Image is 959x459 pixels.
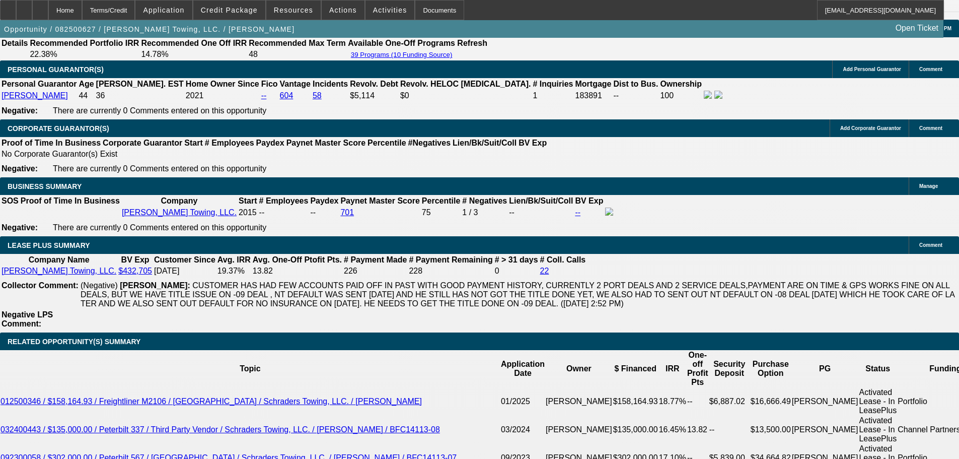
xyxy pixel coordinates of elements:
[154,266,216,276] td: [DATE]
[259,196,309,205] b: # Employees
[367,139,406,147] b: Percentile
[201,6,258,14] span: Credit Package
[344,255,407,264] b: # Payment Made
[184,139,202,147] b: Start
[322,1,364,20] button: Actions
[858,350,897,387] th: Status
[1,38,28,48] th: Details
[1,196,19,206] th: SOS
[613,90,659,101] td: --
[509,196,573,205] b: Lien/Bk/Suit/Coll
[4,25,294,33] span: Opportunity / 082500627 / [PERSON_NAME] Towing, LLC. / [PERSON_NAME]
[1,397,422,406] a: 012500346 / $158,164.93 / Freightliner M2106 / [GEOGRAPHIC_DATA] / Schraders Towing, LLC. / [PERS...
[614,80,658,88] b: Dist to Bus.
[2,267,116,275] a: [PERSON_NAME] Towing, LLC.
[161,196,198,205] b: Company
[8,65,104,74] span: PERSONAL GUARANTOR(S)
[248,38,346,48] th: Recommended Max Term
[103,139,182,147] b: Corporate Guarantor
[266,1,321,20] button: Resources
[919,67,942,72] span: Comment
[658,416,687,444] td: 16.45%
[350,80,398,88] b: Revolv. Debt
[253,255,342,264] b: Avg. One-Off Ptofit Pts.
[2,310,53,328] b: Negative LPS Comment:
[533,80,573,88] b: # Inquiries
[78,90,94,101] td: 44
[140,38,247,48] th: Recommended One Off IRR
[81,281,118,290] span: (Negative)
[457,38,488,48] th: Refresh
[409,255,492,264] b: # Payment Remaining
[575,208,580,217] a: --
[20,196,120,206] th: Proof of Time In Business
[687,416,709,444] td: 13.82
[29,255,90,264] b: Company Name
[400,90,532,101] td: $0
[347,38,456,48] th: Available One-Off Programs
[2,164,38,173] b: Negative:
[193,1,265,20] button: Credit Package
[143,6,184,14] span: Application
[453,139,517,147] b: Lien/Bk/Suit/Coll
[8,182,82,190] span: BUSINESS SUMMARY
[540,255,586,264] b: # Coll. Calls
[186,91,204,100] span: 2021
[1,138,101,148] th: Proof of Time In Business
[660,80,702,88] b: Ownership
[750,350,791,387] th: Purchase Option
[239,196,257,205] b: Start
[135,1,192,20] button: Application
[659,90,702,101] td: 100
[349,90,399,101] td: $5,114
[605,208,613,216] img: facebook-icon.png
[205,139,254,147] b: # Employees
[365,1,415,20] button: Activities
[575,196,603,205] b: BV Exp
[462,208,507,217] div: 1 / 3
[261,80,278,88] b: Fico
[154,255,215,264] b: Customer Since
[340,196,419,205] b: Paynet Master Score
[1,149,551,159] td: No Corporate Guarantor(s) Exist
[500,350,545,387] th: Application Date
[540,267,549,275] a: 22
[329,6,357,14] span: Actions
[500,416,545,444] td: 03/2024
[840,125,901,131] span: Add Corporate Guarantor
[8,124,109,133] span: CORPORATE GUARANTOR(S)
[310,207,339,218] td: --
[217,266,251,276] td: 19.37%
[79,80,94,88] b: Age
[575,80,612,88] b: Mortgage
[140,49,247,59] td: 14.78%
[408,139,451,147] b: #Negatives
[687,387,709,416] td: --
[858,416,897,444] td: Activated Lease - In LeasePlus
[750,387,791,416] td: $16,666.49
[709,416,750,444] td: --
[2,223,38,232] b: Negative:
[687,350,709,387] th: One-off Profit Pts
[791,350,859,387] th: PG
[408,266,493,276] td: 228
[545,387,613,416] td: [PERSON_NAME]
[81,281,955,308] span: CUSTOMER HAS HAD FEW ACCOUNTS PAID OFF IN PAST WITH GOOD PAYMENT HISTORY, CURRENTLY 2 PORT DEALS ...
[29,38,139,48] th: Recommended Portfolio IRR
[843,67,901,72] span: Add Personal Guarantor
[658,350,687,387] th: IRR
[494,266,539,276] td: 0
[919,125,942,131] span: Comment
[53,106,266,115] span: There are currently 0 Comments entered on this opportunity
[261,91,267,100] a: --
[462,196,507,205] b: # Negatives
[658,387,687,416] td: 18.77%
[500,387,545,416] td: 01/2025
[96,80,184,88] b: [PERSON_NAME]. EST
[274,6,313,14] span: Resources
[858,387,897,416] td: Activated Lease - In LeasePlus
[8,338,140,346] span: RELATED OPPORTUNITY(S) SUMMARY
[892,20,942,37] a: Open Ticket
[613,416,658,444] td: $135,000.00
[791,416,859,444] td: [PERSON_NAME]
